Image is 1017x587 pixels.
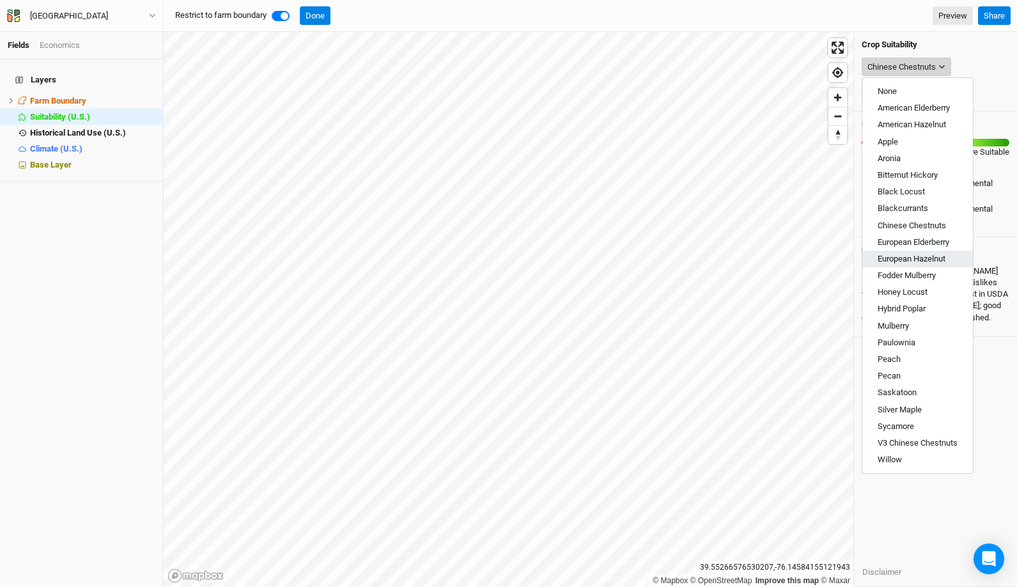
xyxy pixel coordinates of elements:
span: American Elderberry [878,103,950,113]
canvas: Map [164,32,853,587]
div: Chinese Chestnuts [867,61,936,74]
a: Maxar [821,576,850,585]
button: Done [300,6,330,26]
span: Chinese Chestnuts [878,221,946,230]
a: Preview [933,6,973,26]
button: Reset bearing to north [828,125,847,144]
div: Farm Boundary [30,96,155,106]
a: Improve this map [756,576,819,585]
span: Bitternut Hickory [878,170,938,180]
label: Restrict to farm boundary [175,10,267,21]
span: V3 Chinese Chestnuts [878,438,958,448]
div: Open Intercom Messenger [974,544,1004,574]
div: Base Layer [30,160,155,170]
a: OpenStreetMap [690,576,752,585]
span: Base Layer [30,160,72,169]
button: Zoom out [828,107,847,125]
span: Apple [878,137,898,146]
span: European Hazelnut [878,254,945,263]
button: Zoom in [828,88,847,107]
h4: Crop Suitability [862,40,1009,50]
a: Mapbox logo [167,568,224,583]
div: Suitability (U.S.) [30,112,155,122]
span: Black Locust [878,187,925,196]
span: Mulberry [878,321,909,331]
span: Paulownia [878,338,915,347]
span: Sycamore [878,421,914,431]
h4: Layers [8,67,155,93]
div: Economics [40,40,80,51]
div: Historical Land Use (U.S.) [30,128,155,138]
div: 39.55266576530207 , -76.14584155121943 [697,561,853,574]
span: Silver Maple [878,405,922,414]
span: Fodder Mulberry [878,270,936,280]
a: Fields [8,40,29,50]
span: Willow [878,455,902,464]
span: Aronia [878,153,901,163]
span: Climate (U.S.) [30,144,82,153]
span: Honey Locust [878,287,928,297]
button: Enter fullscreen [828,38,847,57]
button: Find my location [828,63,847,82]
span: Saskatoon [878,387,917,397]
div: [GEOGRAPHIC_DATA] [30,10,108,22]
span: Peach [878,354,901,364]
span: Pecan [878,371,901,380]
button: Share [978,6,1011,26]
button: [GEOGRAPHIC_DATA] [6,9,157,23]
span: European Elderberry [878,237,949,247]
div: Third Way Farm [30,10,108,22]
a: Mapbox [653,576,688,585]
div: Climate (U.S.) [30,144,155,154]
span: American Hazelnut [878,120,946,129]
button: Chinese Chestnuts [862,58,951,77]
span: Blackcurrants [878,203,928,213]
span: Historical Land Use (U.S.) [30,128,126,137]
div: More Suitable [959,146,1009,158]
span: Hybrid Poplar [878,304,926,313]
span: Farm Boundary [30,96,86,106]
span: None [878,86,897,96]
span: Reset bearing to north [828,126,847,144]
button: Disclaimer [862,565,902,579]
span: Suitability (U.S.) [30,112,90,121]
